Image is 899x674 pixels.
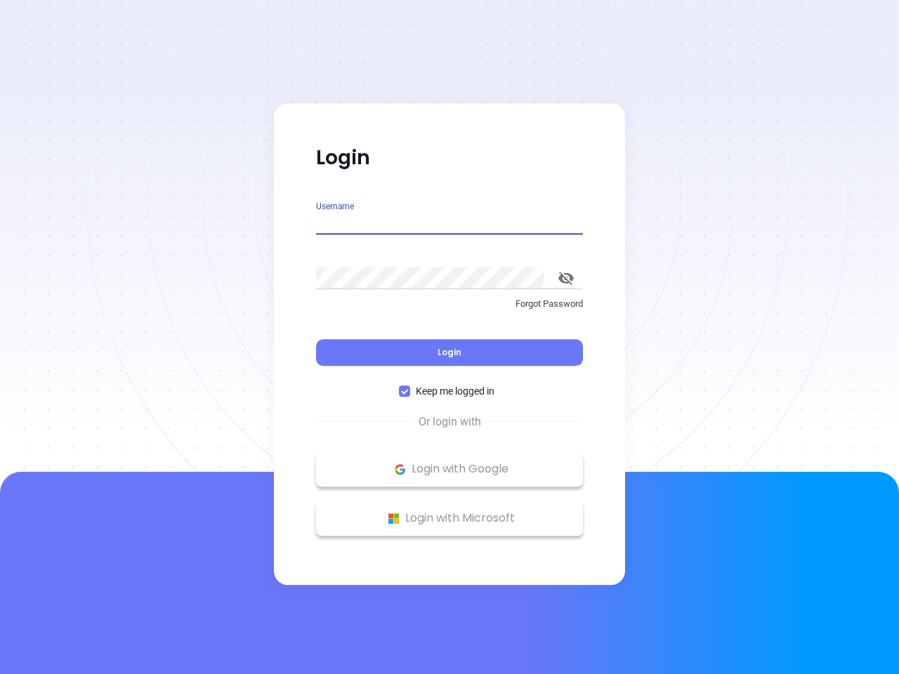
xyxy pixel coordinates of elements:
[410,383,500,399] span: Keep me logged in
[316,202,354,211] label: Username
[385,510,402,527] img: Microsoft Logo
[412,414,488,430] span: Or login with
[323,458,576,480] p: Login with Google
[316,297,583,311] p: Forgot Password
[316,501,583,536] button: Microsoft Logo Login with Microsoft
[316,339,583,366] button: Login
[316,451,583,487] button: Google Logo Login with Google
[549,261,583,295] button: toggle password visibility
[316,145,583,171] p: Login
[323,508,576,529] p: Login with Microsoft
[391,461,409,478] img: Google Logo
[438,346,461,358] span: Login
[316,297,583,322] a: Forgot Password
